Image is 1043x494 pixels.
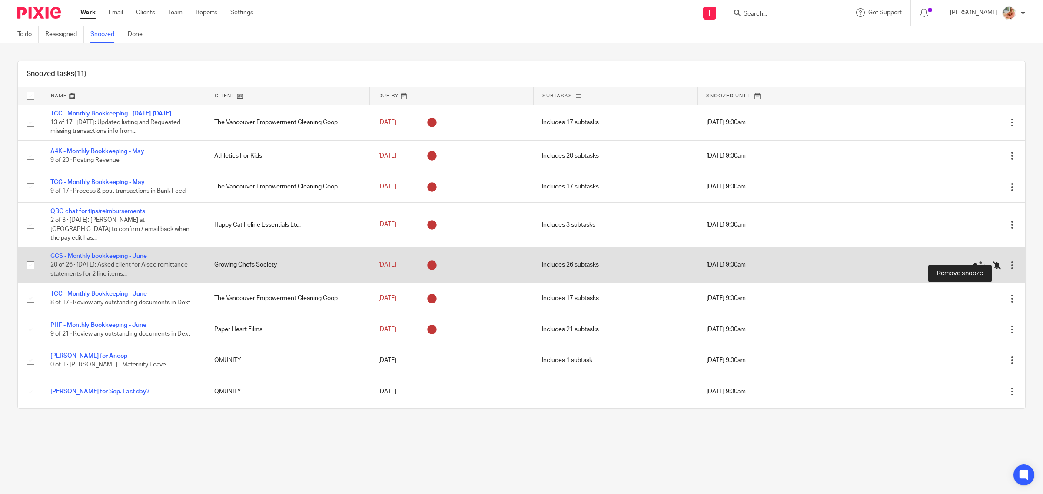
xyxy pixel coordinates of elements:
a: Settings [230,8,253,17]
a: QBO chat for tips/reimbursements [50,208,145,214]
a: Reports [196,8,217,17]
span: Includes 1 subtask [542,357,592,363]
a: Done [128,26,149,43]
img: MIC.jpg [1002,6,1016,20]
a: To do [17,26,39,43]
span: [DATE] [378,357,396,363]
td: Fresh Roots Urban Farm Society [206,407,369,438]
span: [DATE] 9:00am [706,326,746,333]
td: QMUNITY [206,376,369,407]
span: Includes 20 subtasks [542,153,599,159]
td: — [533,376,697,407]
span: [DATE] [378,389,396,395]
p: [PERSON_NAME] [950,8,998,17]
td: The Vancouver Empowerment Cleaning Coop [206,171,369,202]
td: Growing Chefs Society [206,247,369,283]
span: [DATE] [378,184,396,190]
span: [DATE] 9:00am [706,357,746,363]
span: 13 of 17 · [DATE]: Updated listing and Requested missing transactions info from... [50,119,180,135]
a: Team [168,8,183,17]
span: Includes 3 subtasks [542,222,595,228]
span: [DATE] 9:00am [706,389,746,395]
span: [DATE] 9:00am [706,262,746,268]
span: 9 of 17 · Process & post transactions in Bank Feed [50,188,186,194]
a: Snoozed [90,26,121,43]
a: A4K - Monthly Bookkeeping - May [50,148,144,155]
span: [DATE] [378,295,396,301]
span: 0 of 1 · [PERSON_NAME] - Maternity Leave [50,362,166,368]
h1: Snoozed tasks [27,69,86,79]
span: 8 of 17 · Review any outstanding documents in Dext [50,300,190,306]
span: Includes 17 subtasks [542,119,599,125]
span: (11) [74,70,86,77]
a: [PERSON_NAME] for Anoop [50,353,127,359]
span: Includes 21 subtasks [542,326,599,333]
img: Pixie [17,7,61,19]
span: [DATE] 9:00am [706,119,746,125]
td: QMUNITY [206,345,369,376]
span: [DATE] [378,119,396,125]
a: Clients [136,8,155,17]
span: [DATE] 9:00am [706,296,746,302]
span: 9 of 20 · Posting Revenue [50,157,120,163]
span: [DATE] [378,153,396,159]
td: Athletics For Kids [206,140,369,171]
span: [DATE] [378,326,396,333]
span: [DATE] [378,262,396,268]
span: Includes 26 subtasks [542,262,599,268]
span: 9 of 21 · Review any outstanding documents in Dext [50,331,190,337]
input: Search [743,10,821,18]
a: PHF - Monthly Bookkeeping - June [50,322,146,328]
td: Happy Cat Feline Essentials Ltd. [206,202,369,247]
a: TCC - Monthly Bookkeeping - May [50,179,145,185]
span: [DATE] 9:00am [706,153,746,159]
a: Work [80,8,96,17]
td: The Vancouver Empowerment Cleaning Coop [206,283,369,314]
a: [PERSON_NAME] for Sep. Last day? [50,389,149,395]
span: [DATE] 9:00am [706,222,746,228]
span: Get Support [868,10,902,16]
td: Paper Heart Films [206,314,369,345]
span: Includes 17 subtasks [542,184,599,190]
a: TCC - Monthly Bookkeeping - June [50,291,147,297]
a: Email [109,8,123,17]
span: 20 of 26 · [DATE]: Asked client for Alsco remittance statements for 2 line items... [50,262,188,277]
a: TCC - Monthly Bookkeeping - [DATE]-[DATE] [50,111,171,117]
td: The Vancouver Empowerment Cleaning Coop [206,105,369,140]
span: [DATE] 9:00am [706,184,746,190]
span: Includes 17 subtasks [542,296,599,302]
span: [DATE] [378,222,396,228]
span: 2 of 3 · [DATE]: [PERSON_NAME] at [GEOGRAPHIC_DATA] to confirm / email back when the pay edit has... [50,217,189,241]
span: Subtasks [542,93,572,98]
a: GCS - Monthly bookkeeping - June [50,253,147,259]
a: Reassigned [45,26,84,43]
